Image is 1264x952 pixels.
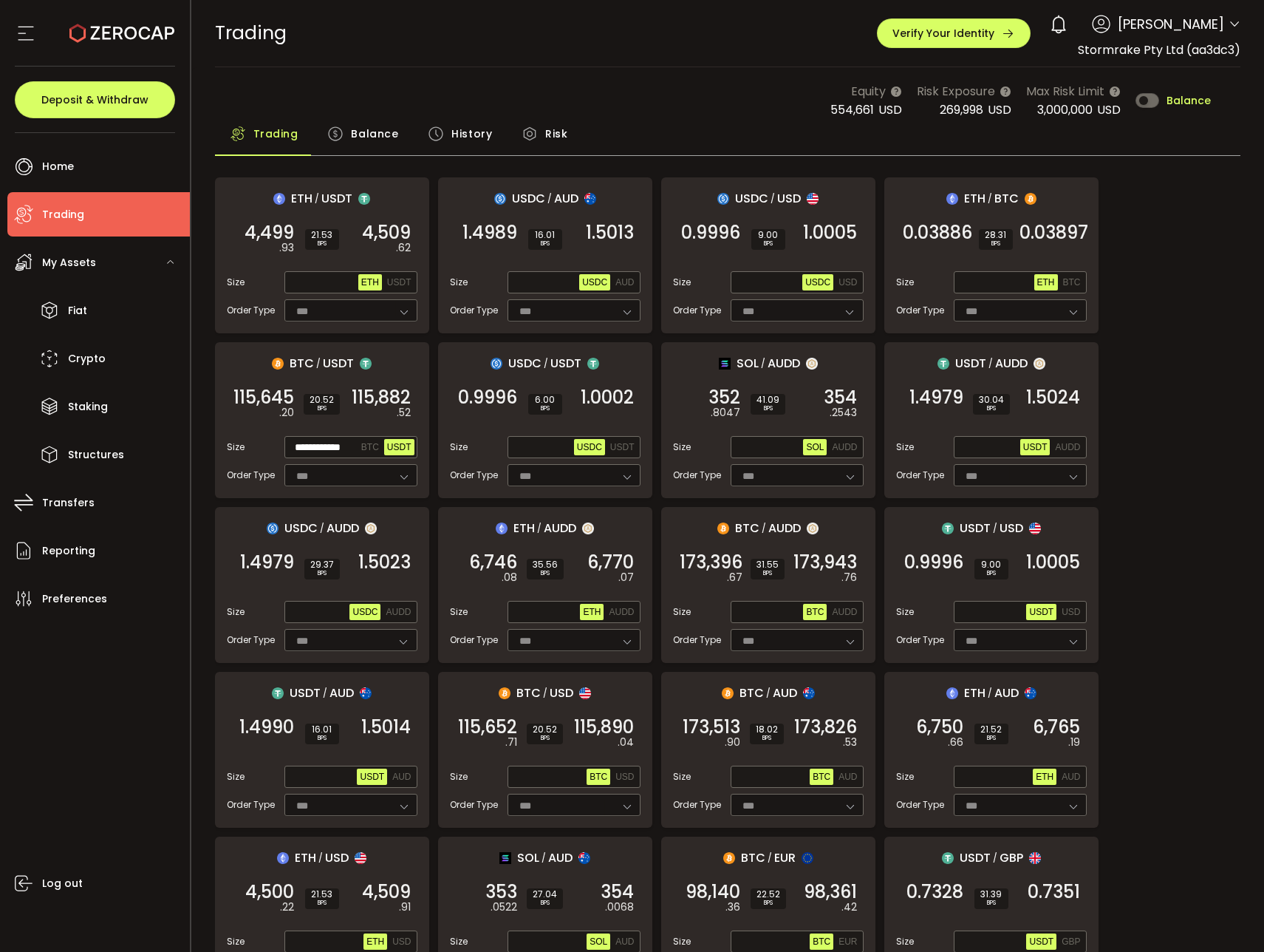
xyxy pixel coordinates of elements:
em: / [766,687,771,700]
span: BTC [1063,277,1081,288]
button: AUDD [829,439,860,455]
button: AUDD [606,604,637,620]
span: 6,770 [587,555,634,570]
button: AUD [612,934,637,950]
span: Equity [851,82,886,101]
span: AUDD [386,607,411,617]
em: / [537,522,542,535]
button: USD [1059,604,1083,620]
span: USDT [1029,936,1053,947]
button: USDT [384,274,414,290]
img: zuPXiwguUFiBOIQyqLOiXsnnNitlx7q4LCwEbLHADjIpTka+Lip0HH8D0VTrd02z+wEAAAAASUVORK5CYII= [806,358,818,370]
span: 41.09 [756,395,779,404]
span: USD [1000,519,1023,537]
span: 354 [824,390,857,405]
span: SOL [590,936,607,947]
span: USDT [1029,607,1053,617]
span: USDC [352,607,378,617]
span: 6,750 [916,720,963,735]
span: USDT [321,189,352,208]
img: aud_portfolio.svg [578,852,590,864]
span: USDT [387,442,411,452]
span: BTC [735,519,759,537]
span: Trading [42,204,84,225]
span: ETH [291,189,312,208]
button: ETH [1034,274,1058,290]
i: BPS [756,404,779,413]
span: AUDD [1055,442,1080,452]
span: 21.52 [980,725,1002,734]
span: Trading [215,20,287,46]
span: Structures [68,444,124,466]
span: Size [227,441,245,454]
span: 1.4989 [462,225,517,240]
em: .8047 [711,405,740,421]
span: BTC [361,442,379,452]
span: BTC [516,684,541,702]
img: zuPXiwguUFiBOIQyqLOiXsnnNitlx7q4LCwEbLHADjIpTka+Lip0HH8D0VTrd02z+wEAAAAASUVORK5CYII= [1034,358,1045,370]
span: 6,746 [469,555,517,570]
span: Transfers [42,492,95,514]
span: Order Type [896,469,944,482]
span: USD [392,936,411,947]
span: 4,509 [362,225,411,240]
button: BTC [358,439,382,455]
span: EUR [838,936,857,947]
img: btc_portfolio.svg [1025,193,1036,205]
img: usdc_portfolio.svg [717,193,729,205]
img: usdt_portfolio.svg [272,687,284,699]
i: BPS [310,404,334,413]
button: Verify Your Identity [877,18,1031,48]
span: GBP [1062,936,1080,947]
span: BTC [739,684,764,702]
i: BPS [534,404,556,413]
span: Preferences [42,588,107,610]
img: aud_portfolio.svg [360,687,372,699]
span: 9.00 [757,231,779,239]
img: sol_portfolio.png [499,852,511,864]
em: / [993,522,997,535]
span: 0.03886 [903,225,972,240]
span: USDC [508,354,542,373]
span: Reporting [42,540,95,562]
img: usdt_portfolio.svg [360,358,372,370]
em: / [988,357,993,370]
span: 31.55 [756,560,779,569]
span: AUDD [768,354,800,373]
span: 1.4979 [909,390,963,405]
span: Verify Your Identity [892,28,994,38]
span: Size [896,605,914,619]
img: gbp_portfolio.svg [1029,852,1041,864]
span: AUD [615,936,634,947]
span: USDC [735,189,768,208]
button: BTC [810,934,833,950]
span: Trading [253,119,298,149]
span: SOL [737,354,759,373]
span: Risk [545,119,567,149]
button: USDC [802,274,833,290]
i: BPS [533,569,558,578]
img: eur_portfolio.svg [802,852,813,864]
span: Order Type [450,304,498,317]
span: 1.4979 [240,555,294,570]
span: AUDD [609,607,634,617]
i: BPS [980,734,1002,743]
span: Order Type [227,469,275,482]
img: usdt_portfolio.svg [358,193,370,205]
span: 1.5013 [586,225,634,240]
span: AUD [773,684,797,702]
span: Fiat [68,300,87,322]
span: 28.31 [985,231,1007,239]
i: BPS [757,239,779,248]
span: USD [878,101,902,118]
em: .76 [841,570,857,585]
span: USD [777,189,801,208]
button: Deposit & Withdraw [15,81,175,118]
button: USDC [579,274,610,290]
button: USDC [574,439,605,455]
span: 35.56 [533,560,558,569]
span: 30.04 [979,395,1004,404]
span: USDT [955,354,986,373]
i: BPS [985,239,1007,248]
img: usdc_portfolio.svg [494,193,506,205]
